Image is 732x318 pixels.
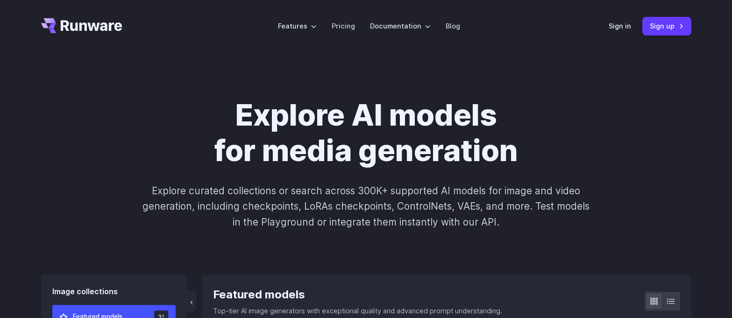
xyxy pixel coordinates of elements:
[370,21,431,31] label: Documentation
[41,18,122,33] a: Go to /
[332,21,355,31] a: Pricing
[52,286,176,298] div: Image collections
[106,97,626,168] h1: Explore AI models for media generation
[278,21,317,31] label: Features
[138,183,593,230] p: Explore curated collections or search across 300K+ supported AI models for image and video genera...
[609,21,631,31] a: Sign in
[213,286,502,304] div: Featured models
[446,21,460,31] a: Blog
[187,290,196,312] button: ‹
[642,17,691,35] a: Sign up
[213,305,502,316] p: Top-tier AI image generators with exceptional quality and advanced prompt understanding.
